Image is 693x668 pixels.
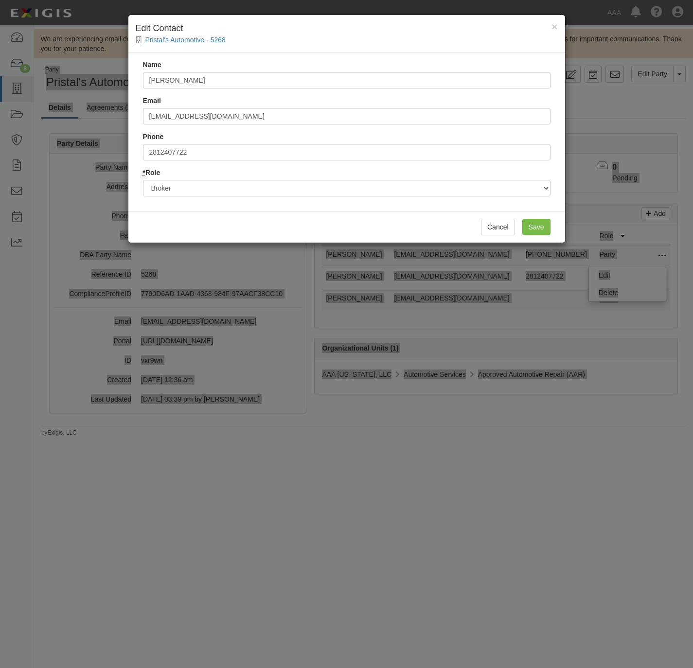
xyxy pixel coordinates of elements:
[143,60,161,70] label: Name
[143,168,160,177] label: Role
[136,22,558,35] h4: Edit Contact
[481,219,515,235] button: Cancel
[551,21,557,32] button: Close
[522,219,551,235] input: Save
[143,132,164,141] label: Phone
[551,21,557,32] span: ×
[143,169,145,176] abbr: required
[143,96,161,105] label: Email
[145,36,226,44] a: Pristal's Automotive - 5268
